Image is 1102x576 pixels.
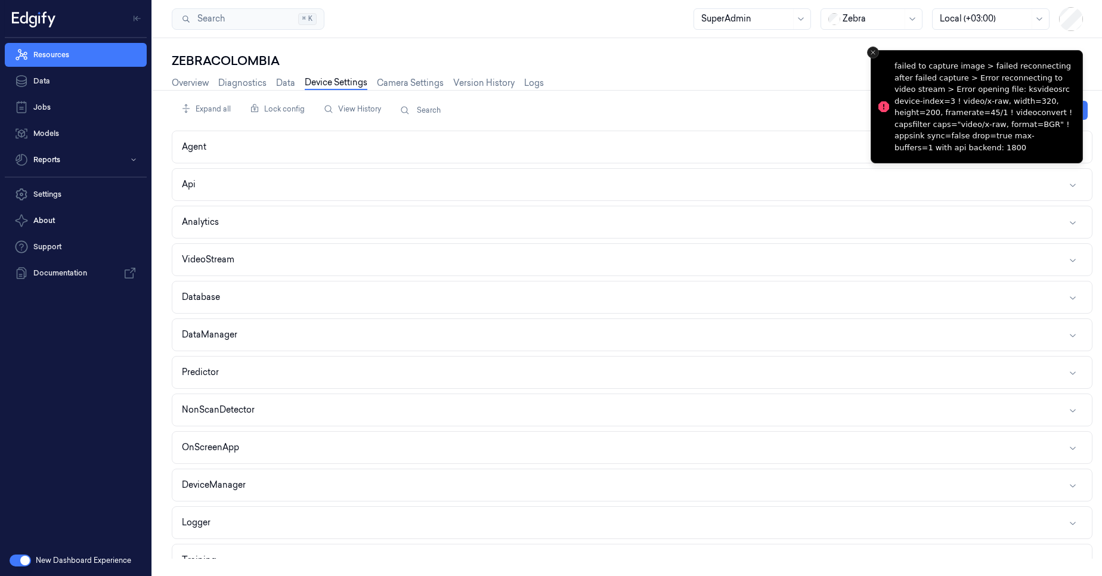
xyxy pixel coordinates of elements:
div: Agent [182,141,206,153]
a: Camera Settings [377,77,444,89]
span: Search [193,13,225,25]
button: Database [172,281,1092,313]
a: Data [5,69,147,93]
button: OnScreenApp [172,432,1092,463]
div: Training [182,554,216,566]
div: Database [182,291,220,304]
button: Logger [172,507,1092,538]
a: Models [5,122,147,145]
button: Lock config [245,100,309,119]
div: Lock config [245,98,309,120]
button: About [5,209,147,233]
div: Predictor [182,366,219,379]
div: OnScreenApp [182,441,239,454]
div: Expand all [177,98,236,120]
a: Device Settings [305,76,367,90]
a: Version History [453,77,515,89]
div: VideoStream [182,253,234,266]
div: Api [182,178,196,191]
div: DataManager [182,329,237,341]
button: Training [172,544,1092,576]
div: DeviceManager [182,479,246,491]
button: Expand all [177,100,236,119]
a: Diagnostics [218,77,267,89]
button: Search⌘K [172,8,324,30]
div: ZEBRACOLOMBIA [172,52,1092,69]
button: Predictor [172,357,1092,388]
button: Reports [5,148,147,172]
div: Logger [182,516,211,529]
button: Analytics [172,206,1092,238]
a: Data [276,77,295,89]
div: NonScanDetector [182,404,255,416]
a: Support [5,235,147,259]
div: Analytics [182,216,219,228]
button: NonScanDetector [172,394,1092,426]
button: View History [319,100,386,119]
a: Documentation [5,261,147,285]
button: Toggle Navigation [128,9,147,28]
button: VideoStream [172,244,1092,275]
button: Agent [172,131,1092,163]
a: Settings [5,182,147,206]
button: DataManager [172,319,1092,351]
button: Close toast [867,47,879,58]
button: DeviceManager [172,469,1092,501]
div: failed to capture image > failed reconnecting after failed capture > Error reconnecting to video ... [894,60,1073,153]
a: Overview [172,77,209,89]
button: Api [172,169,1092,200]
a: Jobs [5,95,147,119]
a: Resources [5,43,147,67]
a: Logs [524,77,544,89]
